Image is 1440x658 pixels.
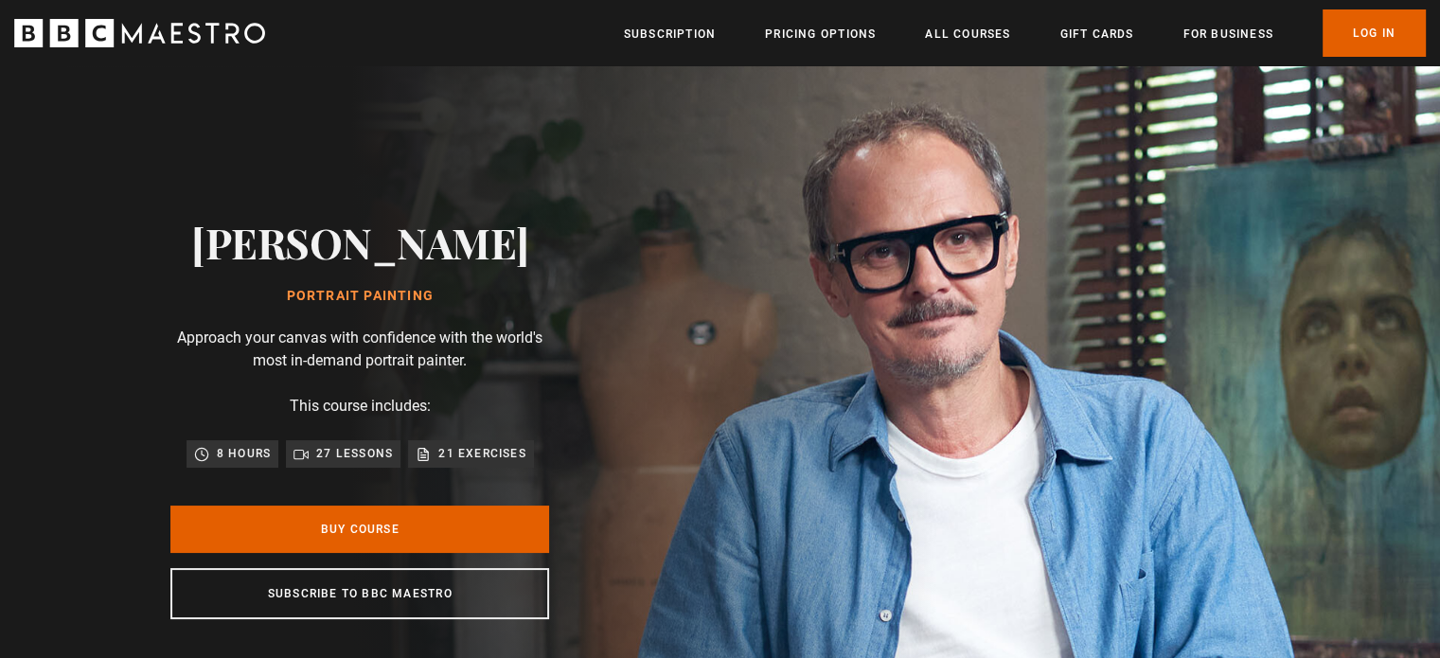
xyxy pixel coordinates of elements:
svg: BBC Maestro [14,19,265,47]
h2: [PERSON_NAME] [191,218,529,266]
p: 8 hours [217,444,271,463]
a: Pricing Options [765,25,876,44]
p: 27 lessons [316,444,393,463]
a: Subscription [624,25,716,44]
a: Subscribe to BBC Maestro [170,568,549,619]
a: Log In [1323,9,1426,57]
a: For business [1182,25,1272,44]
p: 21 exercises [438,444,525,463]
a: Gift Cards [1059,25,1133,44]
h1: Portrait Painting [191,289,529,304]
p: Approach your canvas with confidence with the world's most in-demand portrait painter. [170,327,549,372]
p: This course includes: [290,395,431,418]
a: All Courses [925,25,1010,44]
nav: Primary [624,9,1426,57]
a: Buy Course [170,506,549,553]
